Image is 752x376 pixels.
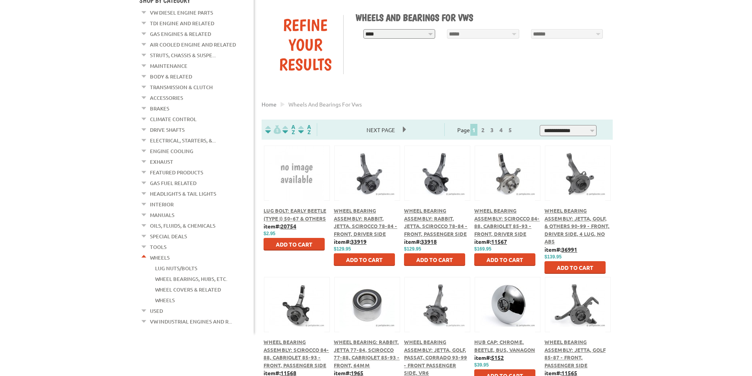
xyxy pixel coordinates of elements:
a: Home [262,101,277,108]
button: Add to Cart [264,238,325,251]
u: 20754 [281,223,296,230]
div: Page [444,123,527,136]
span: $129.95 [334,246,351,252]
b: item#: [544,246,577,253]
button: Add to Cart [334,253,395,266]
a: Wheel Bearing Assembly: Jetta, Golf, Passat, Corrado 93-99 - Front Passenger Side, VR6 [404,339,467,376]
a: Gas Fuel Related [150,178,196,188]
a: Wheel Bearing Assembly: Scirocco 84-88, Cabriolet 85-93 - Front, Driver Side [474,207,540,237]
span: Add to Cart [276,241,312,248]
h1: Wheels and Bearings for VWs [355,12,607,23]
a: Gas Engines & Related [150,29,211,39]
b: item#: [474,354,504,361]
a: Wheels [150,253,170,263]
a: Lug Nuts/Bolts [155,263,197,273]
button: Add to Cart [404,253,465,266]
a: Wheel Bearing Assembly: Jetta, Golf 85-87 - Front, Passenger Side [544,339,606,369]
a: Engine Cooling [150,146,193,156]
a: Wheel Bearing Assembly: Rabbit, Jetta, Scirocco 78-84 - Front, Driver Side [334,207,397,237]
a: TDI Engine and Related [150,18,214,28]
u: 36991 [561,246,577,253]
a: Wheel Bearings, Hubs, Etc. [155,274,227,284]
img: filterpricelow.svg [265,125,281,134]
a: 3 [488,126,496,133]
b: item#: [474,238,507,245]
button: Add to Cart [474,253,535,266]
b: item#: [264,223,296,230]
a: Wheel Bearing Assembly: Rabbit, Jetta, Scirocco 78-84 - Front, Passenger Side [404,207,468,237]
u: 11567 [491,238,507,245]
a: Air Cooled Engine and Related [150,39,236,50]
span: Wheels and bearings for vws [288,101,362,108]
a: 2 [479,126,486,133]
a: Wheel Bearing Assembly: Scirocco 84-88, Cabriolet 85-93 - Front, Passenger Side [264,339,329,369]
a: Lug Bolt: Early Beetle (Type I) 50-67 & Others [264,207,326,222]
u: 33919 [351,238,367,245]
img: Sort by Headline [281,125,297,134]
b: item#: [404,238,437,245]
a: Wheels [155,295,175,305]
a: 5 [507,126,514,133]
span: Add to Cart [486,256,523,263]
b: item#: [334,238,367,245]
span: $2.95 [264,231,275,236]
a: Oils, Fluids, & Chemicals [150,221,215,231]
a: Exhaust [150,157,173,167]
span: 1 [470,124,477,136]
a: Climate Control [150,114,196,124]
a: Struts, Chassis & Suspe... [150,50,216,60]
span: $139.95 [544,254,561,260]
span: Add to Cart [416,256,453,263]
span: Add to Cart [557,264,593,271]
a: VW Industrial Engines and R... [150,316,232,327]
u: 33918 [421,238,437,245]
span: Next Page [359,124,403,136]
button: Add to Cart [544,261,606,274]
a: Wheel Bearing: Rabbit, Jetta 77-84, Scirocco 77-88, Cabriolet 85-93 - Front, 64mm [334,339,400,369]
a: Special Deals [150,231,187,241]
div: Refine Your Results [268,15,343,74]
a: Headlights & Tail Lights [150,189,216,199]
a: Maintenance [150,61,187,71]
a: Used [150,306,163,316]
a: Body & Related [150,71,192,82]
a: Next Page [359,126,403,133]
a: Electrical, Starters, &... [150,135,216,146]
u: 5152 [491,354,504,361]
a: Wheel Covers & Related [155,284,221,295]
a: Featured Products [150,167,203,178]
a: Hub Cap: Chrome, Beetle, Bus, Vanagon [474,339,535,353]
a: VW Diesel Engine Parts [150,7,213,18]
a: Drive Shafts [150,125,185,135]
a: 4 [498,126,505,133]
a: Interior [150,199,174,210]
a: Brakes [150,103,169,114]
span: $129.95 [404,246,421,252]
a: Accessories [150,93,183,103]
a: Manuals [150,210,174,220]
span: Add to Cart [346,256,383,263]
span: $169.95 [474,246,491,252]
img: Sort by Sales Rank [297,125,312,134]
a: Transmission & Clutch [150,82,213,92]
span: $39.95 [474,362,489,368]
a: Tools [150,242,166,252]
a: Wheel Bearing Assembly: Jetta, Golf, & Others 90-99 - Front, Driver Side, 4 lug, No ABS [544,207,610,245]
